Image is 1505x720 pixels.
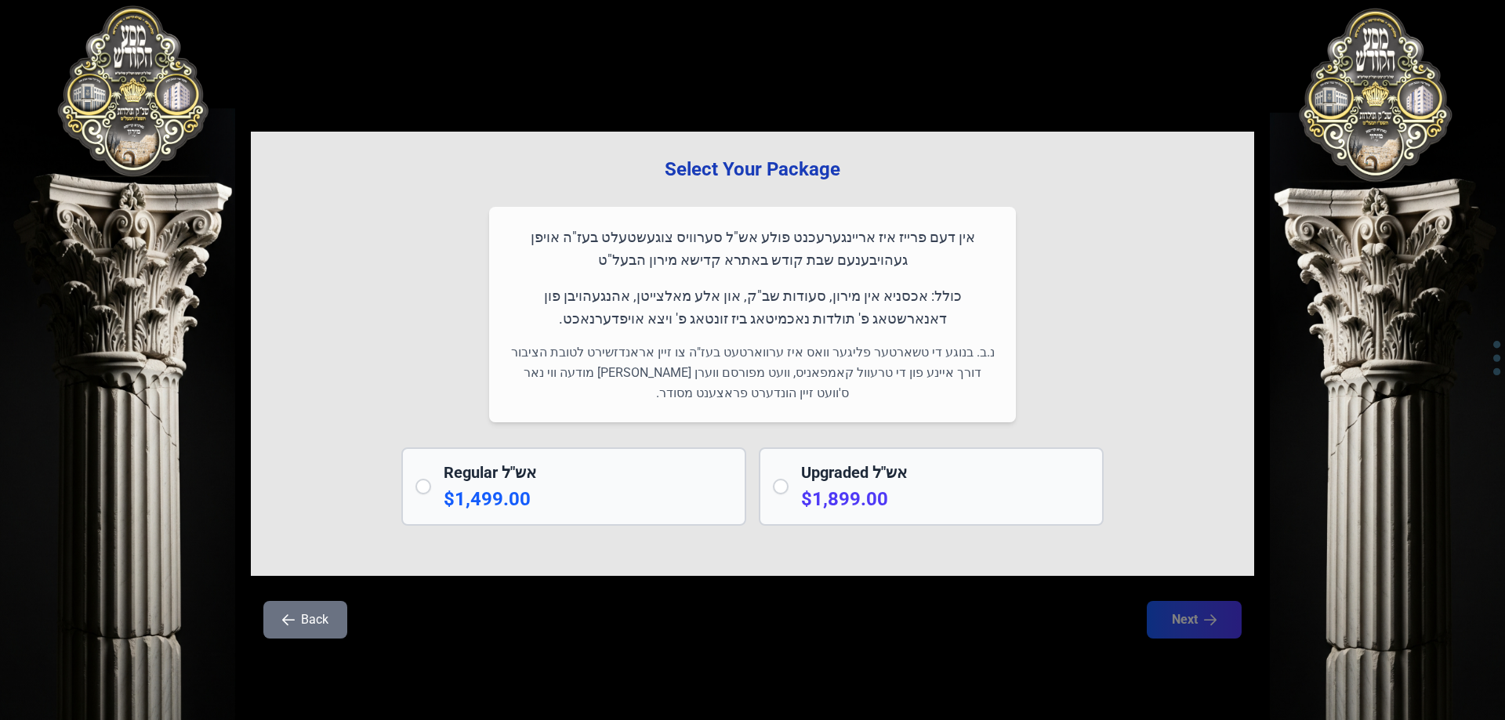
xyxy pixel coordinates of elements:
[444,461,732,483] h2: Regular אש"ל
[1147,601,1242,639] button: Next
[508,226,997,272] p: אין דעם פרייז איז אריינגערעכנט פולע אש"ל סערוויס צוגעשטעלט בעז"ה אויפן געהויבענעם שבת קודש באתרא ...
[801,487,1090,512] p: $1,899.00
[508,342,997,403] p: נ.ב. בנוגע די טשארטער פליגער וואס איז ערווארטעט בעז"ה צו זיין אראנדזשירט לטובת הציבור דורך איינע ...
[263,601,347,639] button: Back
[508,284,997,331] p: כולל: אכסניא אין מירון, סעודות שב"ק, און אלע מאלצייטן, אהנגעהויבן פון דאנארשטאג פ' תולדות נאכמיטא...
[444,487,732,512] p: $1,499.00
[276,157,1229,182] h3: Select Your Package
[801,461,1090,483] h2: Upgraded אש"ל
